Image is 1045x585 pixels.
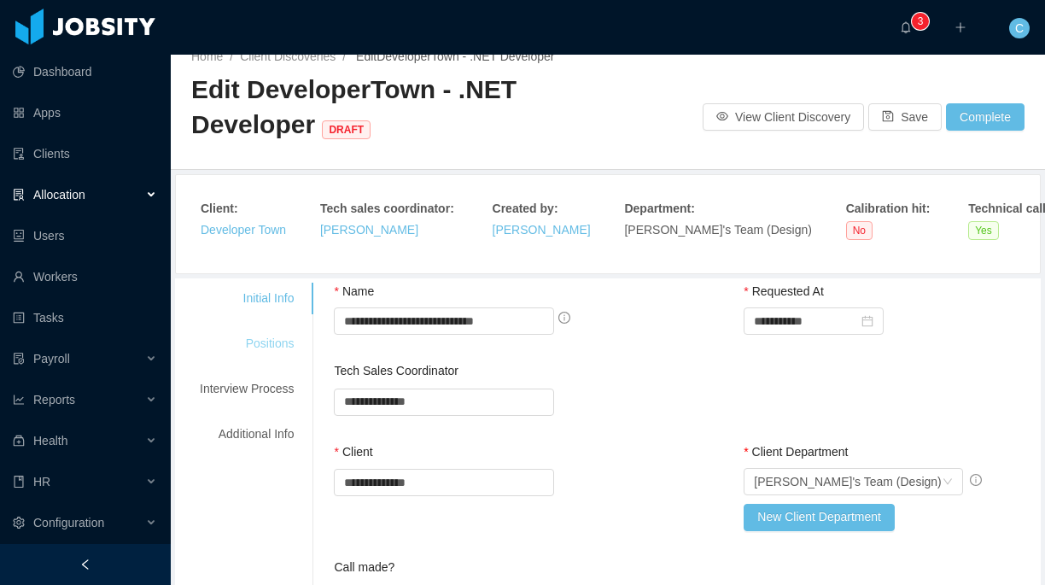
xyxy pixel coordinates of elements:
[377,50,554,63] a: DeveloperTown - .NET Developer
[230,50,233,63] span: /
[13,260,157,294] a: icon: userWorkers
[191,50,223,63] a: Home
[13,476,25,488] i: icon: book
[201,202,238,215] strong: Client :
[179,283,314,314] div: Initial Info
[334,307,553,335] input: Name
[33,188,85,202] span: Allocation
[33,352,70,366] span: Payroll
[744,504,895,531] button: New Client Department
[13,55,157,89] a: icon: pie-chartDashboard
[946,103,1025,131] button: Complete
[191,75,517,138] span: Edit DeveloperTown - .NET Developer
[918,13,924,30] p: 3
[624,202,694,215] strong: Department :
[900,21,912,33] i: icon: bell
[624,223,811,237] span: [PERSON_NAME]'s Team (Design)
[13,219,157,253] a: icon: robotUsers
[493,202,558,215] strong: Created by :
[334,560,394,574] label: Call made?
[861,315,873,327] i: icon: calendar
[240,50,336,63] a: Client Discoveries
[754,469,941,494] div: Derek's Team (Design)
[1015,18,1024,38] span: C
[13,353,25,365] i: icon: file-protect
[558,312,570,324] span: info-circle
[33,434,67,448] span: Health
[493,223,591,237] a: [PERSON_NAME]
[703,103,864,131] button: icon: eyeView Client Discovery
[868,103,942,131] button: icon: saveSave
[968,221,999,240] span: Yes
[13,96,157,130] a: icon: appstoreApps
[33,516,104,529] span: Configuration
[13,435,25,447] i: icon: medicine-box
[201,223,286,237] a: Developer Town
[353,50,554,63] span: Edit
[334,284,374,298] label: Name
[912,13,929,30] sup: 3
[752,445,849,459] span: Client Department
[13,301,157,335] a: icon: profileTasks
[13,517,25,529] i: icon: setting
[334,364,458,377] label: Tech Sales Coordinator
[970,474,982,486] span: info-circle
[13,189,25,201] i: icon: solution
[179,328,314,360] div: Positions
[955,21,966,33] i: icon: plus
[744,284,824,298] label: Requested At
[33,475,50,488] span: HR
[13,137,157,171] a: icon: auditClients
[179,373,314,405] div: Interview Process
[846,221,873,240] span: No
[322,120,371,139] span: DRAFT
[334,445,372,459] label: Client
[13,394,25,406] i: icon: line-chart
[846,202,931,215] strong: Calibration hit :
[33,393,75,407] span: Reports
[320,223,418,237] a: [PERSON_NAME]
[342,50,346,63] span: /
[320,202,454,215] strong: Tech sales coordinator :
[179,418,314,450] div: Additional Info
